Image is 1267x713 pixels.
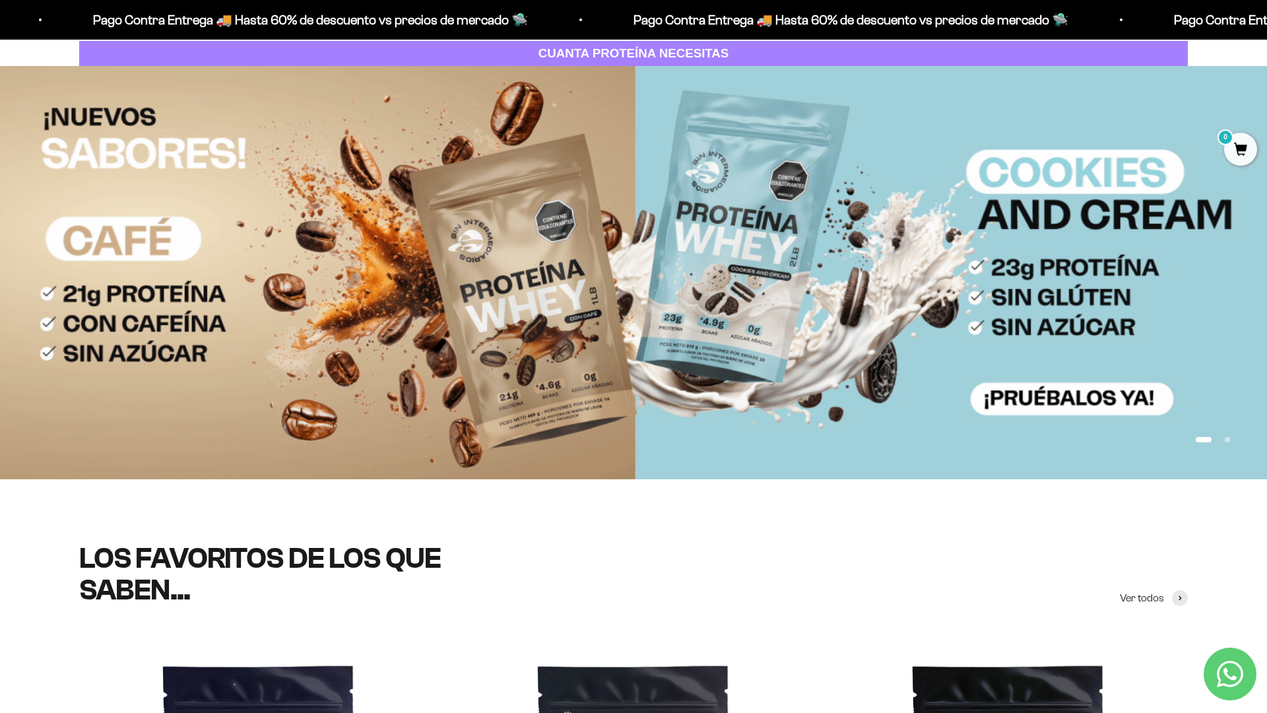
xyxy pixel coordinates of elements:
span: Ver todos [1120,590,1164,607]
a: CUANTA PROTEÍNA NECESITAS [79,41,1188,67]
a: Ver todos [1120,590,1188,607]
p: Pago Contra Entrega 🚚 Hasta 60% de descuento vs precios de mercado 🛸 [577,9,1012,30]
split-lines: LOS FAVORITOS DE LOS QUE SABEN... [79,542,441,606]
p: Pago Contra Entrega 🚚 Hasta 60% de descuento vs precios de mercado 🛸 [36,9,471,30]
mark: 0 [1218,129,1233,145]
strong: CUANTA PROTEÍNA NECESITAS [538,46,729,60]
a: 0 [1224,143,1257,158]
